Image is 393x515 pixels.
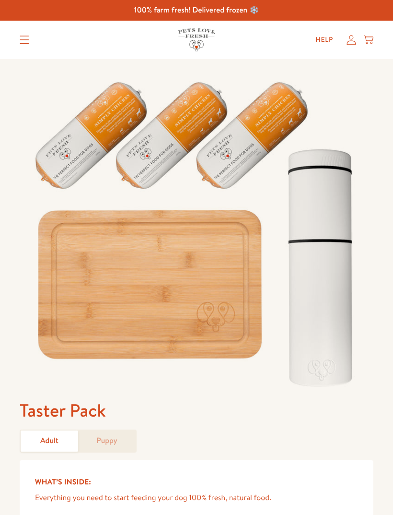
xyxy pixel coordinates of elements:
[12,28,37,52] summary: Translation missing: en.sections.header.menu
[35,476,358,488] h5: What’s Inside:
[178,28,215,51] img: Pets Love Fresh
[35,491,358,504] p: Everything you need to start feeding your dog 100% fresh, natural food.
[20,399,373,422] h1: Taster Pack
[78,431,136,451] a: Puppy
[21,431,78,451] a: Adult
[308,30,341,49] a: Help
[20,59,373,399] img: Taster Pack - Adult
